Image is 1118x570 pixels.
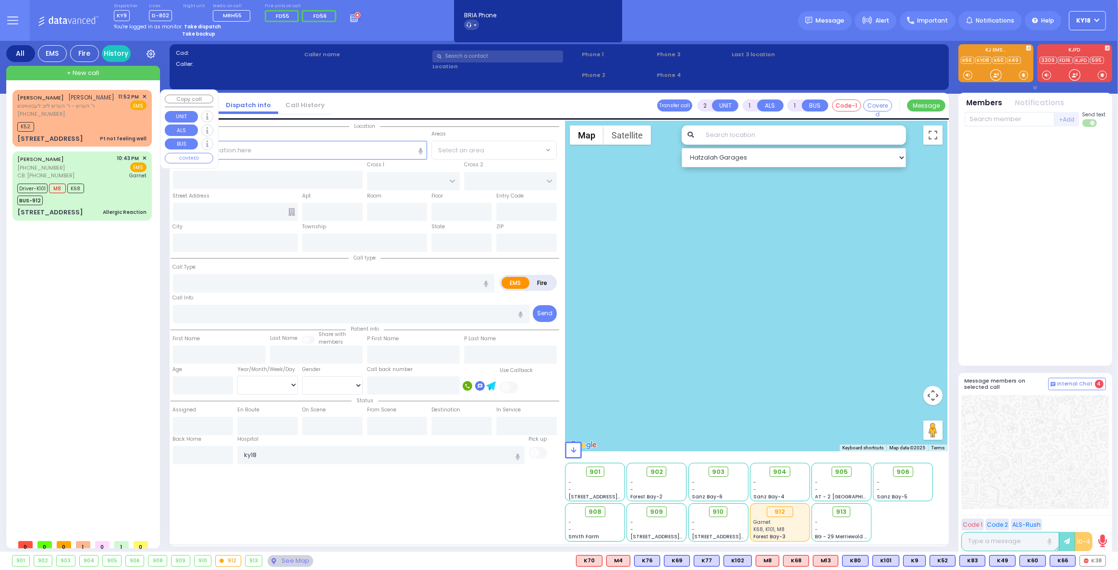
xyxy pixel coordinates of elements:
a: 595 [1090,57,1104,64]
label: Fire units on call [265,3,340,9]
img: Google [567,439,599,451]
label: Cross 2 [464,161,483,169]
div: 909 [172,556,190,566]
div: M8 [756,555,779,567]
span: Sanz Bay-5 [877,493,908,500]
img: Logo [38,14,102,26]
input: Search location here [173,141,428,159]
div: K52 [930,555,956,567]
label: Lines [149,3,172,9]
span: MRH55 [223,12,242,19]
button: Map camera controls [923,386,943,405]
span: - [877,486,880,493]
div: K77 [694,555,720,567]
div: Year/Month/Week/Day [237,366,298,373]
span: K68 [67,184,84,193]
span: - [692,526,695,533]
div: K70 [576,555,602,567]
span: - [692,479,695,486]
span: Send text [1082,111,1106,118]
span: 1 [76,541,90,548]
button: KY18 [1069,11,1106,30]
span: 905 [835,467,848,477]
div: K76 [634,555,660,567]
div: ALS KJ [756,555,779,567]
span: BRIA Phone [464,11,496,20]
label: KJ EMS... [958,48,1033,54]
button: Toggle fullscreen view [923,125,943,145]
div: ALS [813,555,838,567]
label: Apt [302,192,311,200]
label: P Last Name [464,335,496,343]
span: Phone 1 [582,50,653,59]
div: BLS [872,555,899,567]
button: Transfer call [657,99,692,112]
div: [STREET_ADDRESS] [17,208,83,217]
div: K49 [989,555,1016,567]
span: 909 [650,507,663,517]
a: History [102,45,131,62]
label: Last Name [270,335,297,342]
span: Help [1041,16,1054,25]
label: Last 3 location [732,50,837,59]
span: Status [352,397,378,404]
span: Other building occupants [288,208,295,216]
span: FD56 [313,12,327,20]
div: 912 [216,556,241,566]
img: red-radio-icon.svg [1084,558,1089,563]
a: FD16 [1058,57,1073,64]
label: Fire [529,277,556,289]
a: KJFD [1074,57,1089,64]
strong: Take backup [182,30,215,37]
button: Internal Chat 4 [1048,378,1106,390]
span: 908 [589,507,602,517]
span: - [569,519,572,526]
button: Code 2 [985,519,1009,531]
span: [PERSON_NAME] [69,93,115,101]
div: K68 [783,555,809,567]
span: Message [816,16,845,25]
span: Phone 2 [582,71,653,79]
a: Call History [278,100,332,110]
div: BLS [694,555,720,567]
div: K66 [1050,555,1076,567]
div: 905 [103,556,121,566]
label: Back Home [173,435,202,443]
label: In Service [496,406,521,414]
div: BLS [989,555,1016,567]
a: K49 [1007,57,1021,64]
label: City [173,223,183,231]
span: 0 [134,541,148,548]
span: - [569,486,572,493]
a: 3309 [1040,57,1057,64]
label: Township [302,223,326,231]
span: Sanz Bay-6 [692,493,723,500]
div: ALS [783,555,809,567]
button: BUS [165,138,198,150]
label: Gender [302,366,320,373]
div: K101 [872,555,899,567]
span: - [692,519,695,526]
label: Cross 1 [367,161,384,169]
div: BLS [903,555,926,567]
span: - [877,479,880,486]
div: K60 [1020,555,1046,567]
button: Notifications [1015,98,1065,109]
span: 0 [37,541,52,548]
input: Search member [965,112,1055,126]
span: Call type [349,254,381,261]
span: Select an area [438,146,484,155]
label: Pick up [529,435,547,443]
div: BLS [959,555,985,567]
span: - [753,486,756,493]
span: Internal Chat [1057,381,1093,387]
span: - [569,479,572,486]
span: Phone 3 [657,50,728,59]
div: M13 [813,555,838,567]
label: On Scene [302,406,326,414]
span: K68, K101, M8 [753,526,785,533]
div: 906 [126,556,144,566]
span: ר' הערש - ר' הערש לייב לעבאוויטש [17,102,115,110]
button: Covered [863,99,892,112]
label: P First Name [367,335,399,343]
